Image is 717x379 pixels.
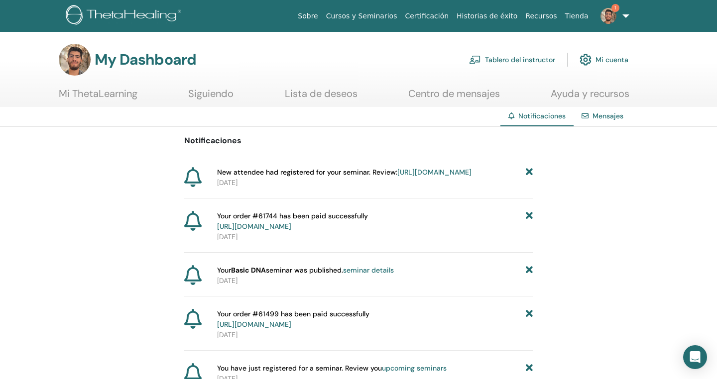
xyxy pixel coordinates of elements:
[580,49,628,71] a: Mi cuenta
[66,5,185,27] img: logo.png
[593,111,623,120] a: Mensajes
[600,8,616,24] img: default.jpg
[217,211,368,232] span: Your order #61744 has been paid successfully
[59,88,137,107] a: Mi ThetaLearning
[561,7,593,25] a: Tienda
[217,276,533,286] p: [DATE]
[217,232,533,242] p: [DATE]
[188,88,234,107] a: Siguiendo
[217,167,472,178] span: New attendee had registered for your seminar. Review:
[521,7,561,25] a: Recursos
[408,88,500,107] a: Centro de mensajes
[322,7,401,25] a: Cursos y Seminarios
[217,320,291,329] a: [URL][DOMAIN_NAME]
[397,168,472,177] a: [URL][DOMAIN_NAME]
[343,266,394,275] a: seminar details
[217,178,533,188] p: [DATE]
[294,7,322,25] a: Sobre
[551,88,629,107] a: Ayuda y recursos
[611,4,619,12] span: 1
[401,7,453,25] a: Certificación
[580,51,592,68] img: cog.svg
[285,88,358,107] a: Lista de deseos
[59,44,91,76] img: default.jpg
[217,363,447,374] span: You have just registered for a seminar. Review you
[683,345,707,369] div: Open Intercom Messenger
[217,330,533,340] p: [DATE]
[469,55,481,64] img: chalkboard-teacher.svg
[95,51,196,69] h3: My Dashboard
[231,266,266,275] strong: Basic DNA
[217,265,394,276] span: Your seminar was published.
[217,222,291,231] a: [URL][DOMAIN_NAME]
[453,7,521,25] a: Historias de éxito
[518,111,566,120] span: Notificaciones
[217,309,369,330] span: Your order #61499 has been paid successfully
[184,135,533,147] p: Notificaciones
[469,49,555,71] a: Tablero del instructor
[382,364,447,373] a: upcoming seminars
